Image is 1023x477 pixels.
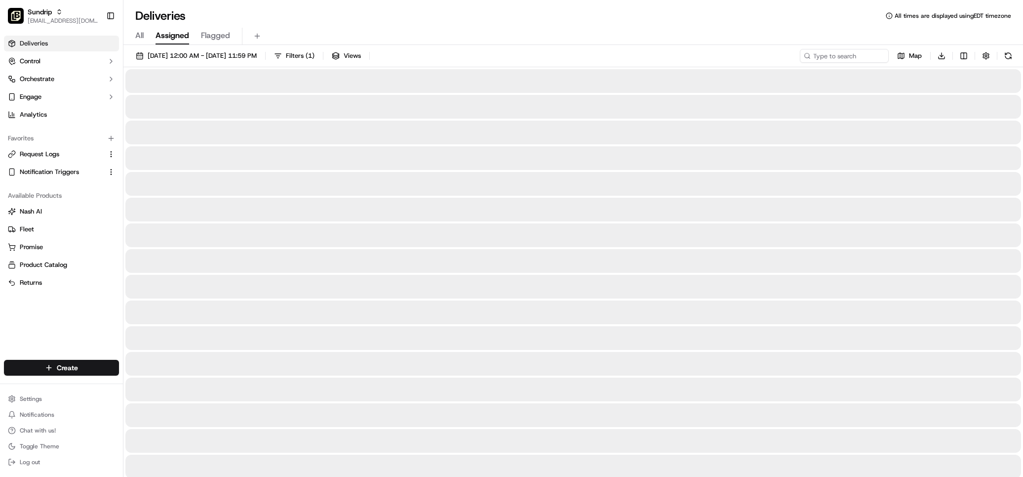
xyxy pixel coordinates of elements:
[4,89,119,105] button: Engage
[8,225,115,234] a: Fleet
[8,278,115,287] a: Returns
[20,57,40,66] span: Control
[20,39,48,48] span: Deliveries
[800,49,889,63] input: Type to search
[4,146,119,162] button: Request Logs
[4,4,102,28] button: SundripSundrip[EMAIL_ADDRESS][DOMAIN_NAME]
[20,75,54,84] span: Orchestrate
[4,130,119,146] div: Favorites
[20,260,67,269] span: Product Catalog
[156,30,189,42] span: Assigned
[4,221,119,237] button: Fleet
[893,49,926,63] button: Map
[4,204,119,219] button: Nash AI
[28,7,52,17] button: Sundrip
[201,30,230,42] span: Flagged
[4,392,119,406] button: Settings
[4,275,119,291] button: Returns
[8,8,24,24] img: Sundrip
[20,427,56,434] span: Chat with us!
[4,36,119,51] a: Deliveries
[4,164,119,180] button: Notification Triggers
[148,51,257,60] span: [DATE] 12:00 AM - [DATE] 11:59 PM
[327,49,365,63] button: Views
[4,408,119,422] button: Notifications
[1001,49,1015,63] button: Refresh
[4,107,119,123] a: Analytics
[4,188,119,204] div: Available Products
[4,424,119,437] button: Chat with us!
[20,278,42,287] span: Returns
[57,363,78,373] span: Create
[20,150,59,159] span: Request Logs
[344,51,361,60] span: Views
[8,150,103,159] a: Request Logs
[4,53,119,69] button: Control
[895,12,1011,20] span: All times are displayed using EDT timezone
[8,168,103,176] a: Notification Triggers
[909,51,922,60] span: Map
[20,168,79,176] span: Notification Triggers
[20,225,34,234] span: Fleet
[286,51,315,60] span: Filters
[20,92,41,101] span: Engage
[131,49,261,63] button: [DATE] 12:00 AM - [DATE] 11:59 PM
[20,458,40,466] span: Log out
[135,30,144,42] span: All
[4,360,119,376] button: Create
[8,207,115,216] a: Nash AI
[20,243,43,252] span: Promise
[4,439,119,453] button: Toggle Theme
[4,239,119,255] button: Promise
[8,243,115,252] a: Promise
[4,455,119,469] button: Log out
[270,49,319,63] button: Filters(1)
[28,17,98,25] button: [EMAIL_ADDRESS][DOMAIN_NAME]
[20,110,47,119] span: Analytics
[4,257,119,273] button: Product Catalog
[20,442,59,450] span: Toggle Theme
[135,8,186,24] h1: Deliveries
[306,51,315,60] span: ( 1 )
[20,411,54,419] span: Notifications
[4,71,119,87] button: Orchestrate
[20,395,42,403] span: Settings
[8,260,115,269] a: Product Catalog
[20,207,42,216] span: Nash AI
